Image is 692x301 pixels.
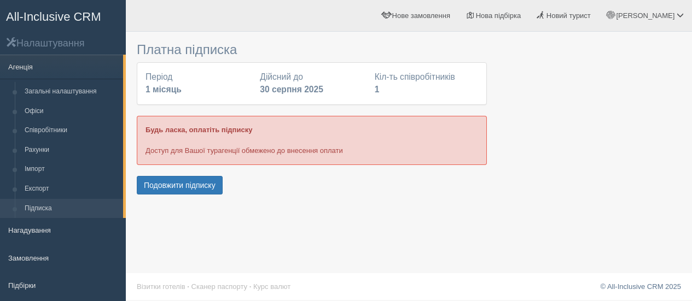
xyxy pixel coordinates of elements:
h3: Платна підписка [137,43,487,57]
span: Новий турист [546,11,591,20]
b: 1 місяць [146,85,182,94]
a: Імпорт [20,160,123,179]
div: Кіл-ть співробітників [369,71,484,96]
a: Візитки готелів [137,282,185,291]
span: · [249,282,252,291]
a: Сканер паспорту [191,282,247,291]
span: · [187,282,189,291]
b: Будь ласка, оплатіть підписку [146,126,252,134]
a: Рахунки [20,140,123,160]
div: Дійсний до [254,71,369,96]
a: Загальні налаштування [20,82,123,102]
span: All-Inclusive CRM [6,10,101,23]
a: Співробітники [20,121,123,140]
a: Експорт [20,179,123,199]
div: Період [140,71,254,96]
a: Курс валют [253,282,290,291]
div: Доступ для Вашої турагенції обмежено до внесення оплати [137,116,487,164]
span: Нова підбірка [476,11,521,20]
a: All-Inclusive CRM [1,1,125,31]
span: [PERSON_NAME] [616,11,674,20]
span: Нове замовлення [392,11,450,20]
button: Подовжити підписку [137,176,223,194]
b: 1 [375,85,380,94]
a: © All-Inclusive CRM 2025 [600,282,681,291]
a: Підписка [20,199,123,219]
a: Офіси [20,102,123,121]
b: 30 серпня 2025 [260,85,323,94]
